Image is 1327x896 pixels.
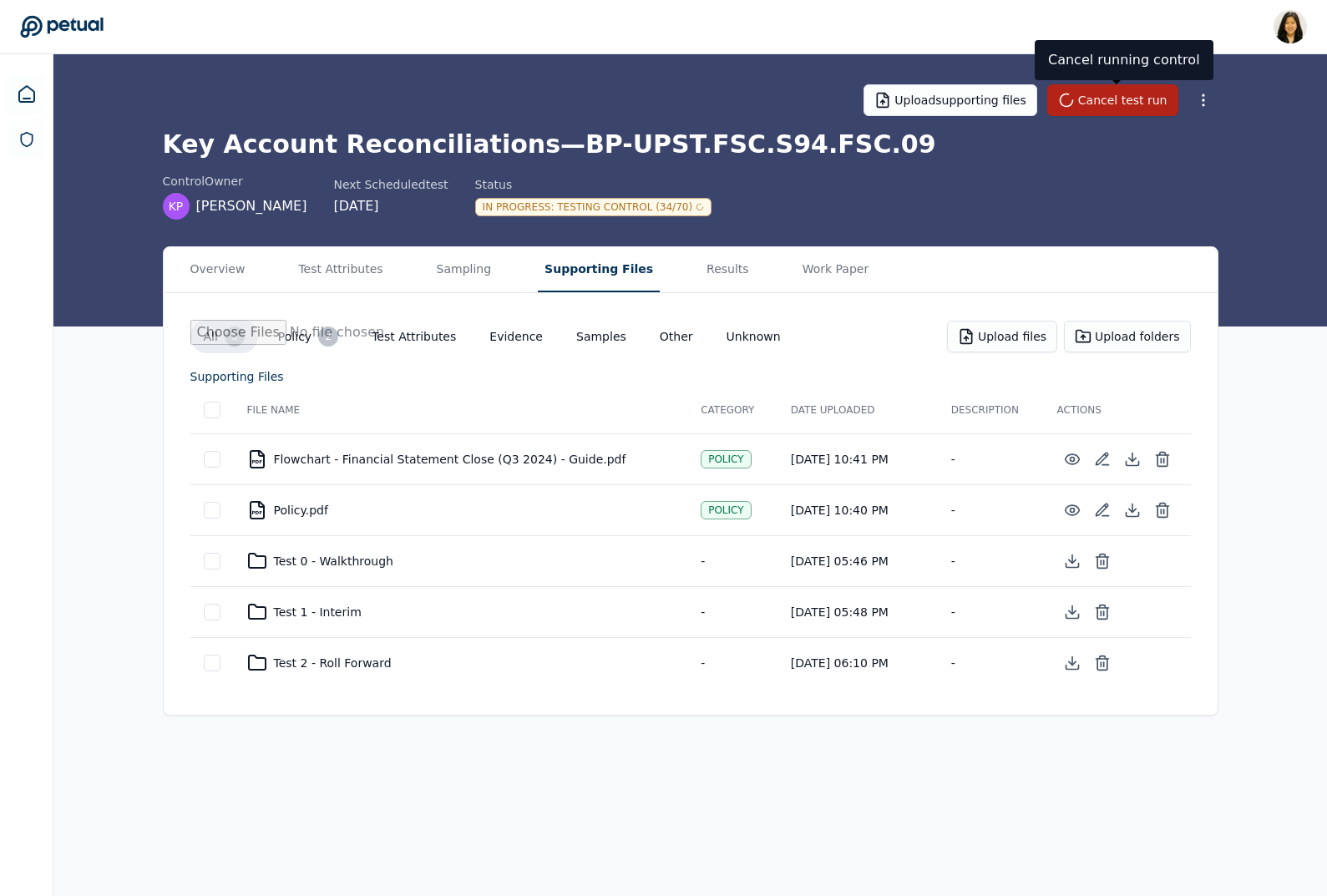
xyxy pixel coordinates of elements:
[1147,444,1178,474] button: Delete File
[1274,10,1307,43] img: Renee Park
[938,484,1044,535] td: -
[163,129,1218,159] h1: Key Account Reconciliations — BP-UPST.FSC.S94.FSC.09
[252,459,263,464] div: PDF
[1087,597,1117,627] button: Delete Directory
[1035,40,1213,80] div: Cancel running control
[777,433,938,484] td: [DATE] 10:41 PM
[700,247,756,292] button: Results
[1147,495,1178,525] button: Delete File
[190,367,284,387] div: supporting files
[1044,387,1191,433] th: Actions
[938,637,1044,688] td: -
[1057,546,1087,576] button: Download Directory
[247,449,675,469] div: Flowchart - Financial Statement Close (Q3 2024) - Guide.pdf
[1087,495,1117,525] button: Add/Edit Description
[701,501,751,519] div: Policy
[7,74,47,114] a: Dashboard
[1188,85,1218,115] button: More Options
[777,637,938,688] td: [DATE] 06:10 PM
[291,247,389,292] button: Test Attributes
[1087,444,1117,474] button: Add/Edit Description
[938,387,1044,433] th: Description
[1064,321,1190,352] button: Upload folders
[234,387,688,433] th: File Name
[475,198,712,216] div: In Progress : Testing Control (34/70)
[358,321,469,352] button: Test Attributes
[563,321,640,352] button: Samples
[701,553,764,569] div: -
[1117,444,1147,474] button: Download File
[1057,597,1087,627] button: Download Directory
[701,655,764,671] div: -
[430,247,499,292] button: Sampling
[333,196,448,216] div: [DATE]
[247,551,675,571] div: Test 0 - Walkthrough
[947,321,1057,352] button: Upload files
[475,176,712,193] div: Status
[538,247,660,292] button: Supporting Files
[476,321,556,352] button: Evidence
[713,321,794,352] button: Unknown
[777,387,938,433] th: Date Uploaded
[796,247,876,292] button: Work Paper
[265,320,352,353] button: Policy2
[333,176,448,193] div: Next Scheduled test
[1057,648,1087,678] button: Download Directory
[938,586,1044,637] td: -
[1087,546,1117,576] button: Delete Directory
[163,173,307,190] div: control Owner
[225,327,245,347] div: 5
[8,121,45,158] a: SOC 1 Reports
[247,500,675,520] div: Policy.pdf
[701,450,751,468] div: Policy
[646,321,707,352] button: Other
[777,586,938,637] td: [DATE] 05:48 PM
[247,602,675,622] div: Test 1 - Interim
[777,535,938,586] td: [DATE] 05:46 PM
[864,84,1037,116] button: Uploadsupporting files
[247,653,675,673] div: Test 2 - Roll Forward
[20,15,104,38] a: Go to Dashboard
[184,247,252,292] button: Overview
[701,604,764,620] div: -
[252,510,263,515] div: PDF
[938,433,1044,484] td: -
[196,196,307,216] span: [PERSON_NAME]
[1087,648,1117,678] button: Delete Directory
[1047,84,1178,116] button: Cancel test run
[1057,444,1087,474] button: Preview File (hover for quick preview, click for full view)
[190,320,258,353] button: All5
[318,327,338,347] div: 2
[1117,495,1147,525] button: Download File
[687,387,777,433] th: Category
[1057,495,1087,525] button: Preview File (hover for quick preview, click for full view)
[777,484,938,535] td: [DATE] 10:40 PM
[169,198,184,215] span: KP
[938,535,1044,586] td: -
